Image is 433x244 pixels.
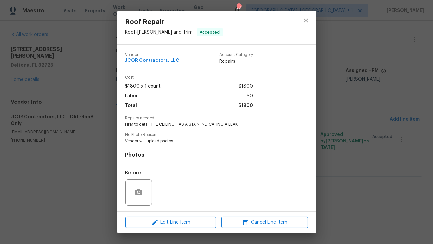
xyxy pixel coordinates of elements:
[125,138,290,144] span: Vendor will upload photos
[125,152,308,158] h4: Photos
[125,75,253,80] span: Cost
[219,53,253,57] span: Account Category
[125,122,290,127] span: HPM to detail THE CEILING HAS A STAIN INDICATING A LEAK
[125,101,137,111] span: Total
[125,116,308,120] span: Repairs needed
[125,133,308,137] span: No Photo Reason
[125,82,161,91] span: $1800 x 1 count
[125,91,138,101] span: Labor
[125,217,216,228] button: Edit Line Item
[247,91,253,101] span: $0
[125,58,180,63] span: JCOR Contractors, LLC
[219,58,253,65] span: Repairs
[238,82,253,91] span: $1800
[127,218,214,226] span: Edit Line Item
[125,30,193,35] span: Roof - [PERSON_NAME] and Trim
[197,29,223,36] span: Accepted
[221,217,308,228] button: Cancel Line Item
[237,4,241,11] div: 70
[125,53,180,57] span: Vendor
[238,101,253,111] span: $1800
[125,171,141,175] h5: Before
[298,13,314,28] button: close
[125,19,223,26] span: Roof Repair
[223,218,306,226] span: Cancel Line Item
